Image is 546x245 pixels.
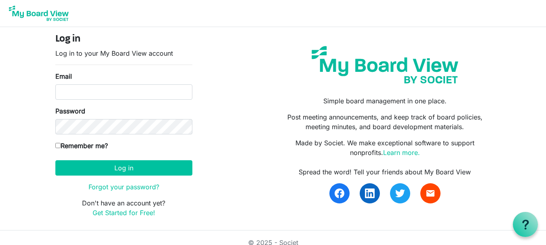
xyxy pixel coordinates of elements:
p: Log in to your My Board View account [55,48,192,58]
span: email [426,188,435,198]
p: Simple board management in one place. [279,96,491,106]
button: Log in [55,160,192,176]
a: Learn more. [383,149,420,157]
label: Remember me? [55,141,108,151]
p: Post meeting announcements, and keep track of board policies, meeting minutes, and board developm... [279,112,491,132]
label: Password [55,106,85,116]
img: my-board-view-societ.svg [306,40,464,90]
a: email [420,183,441,203]
a: Get Started for Free! [93,209,155,217]
p: Made by Societ. We make exceptional software to support nonprofits. [279,138,491,157]
label: Email [55,71,72,81]
div: Spread the word! Tell your friends about My Board View [279,167,491,177]
img: facebook.svg [335,188,344,198]
img: twitter.svg [395,188,405,198]
p: Don't have an account yet? [55,198,192,218]
img: linkedin.svg [365,188,375,198]
a: Forgot your password? [89,183,159,191]
h4: Log in [55,34,192,45]
input: Remember me? [55,143,61,148]
img: My Board View Logo [6,3,71,23]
